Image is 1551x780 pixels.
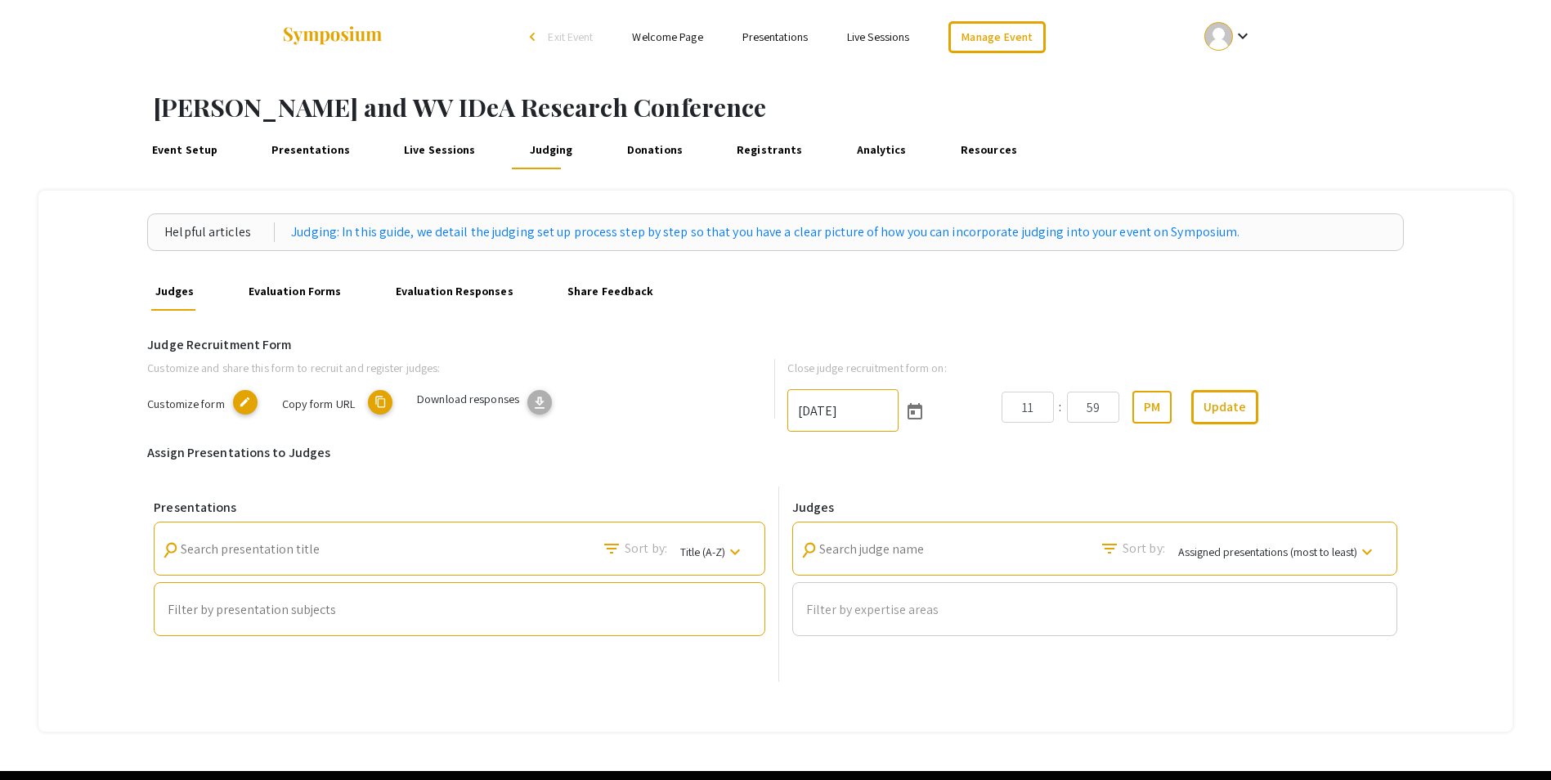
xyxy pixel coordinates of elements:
button: Update [1191,390,1258,424]
button: Assigned presentations (most to least) [1165,536,1390,567]
a: Evaluation Responses [392,271,517,311]
span: Sort by: [625,539,667,558]
a: Manage Event [948,21,1045,53]
a: Resources [957,130,1020,169]
div: : [1054,397,1067,417]
a: Share Feedback [563,271,657,311]
button: Open calendar [899,395,931,428]
mat-icon: Search [798,540,820,562]
mat-icon: Search [1100,539,1119,558]
a: Evaluation Forms [244,271,345,311]
label: Close judge recruitment form on: [787,359,946,377]
h6: Presentations [154,500,765,515]
h1: [PERSON_NAME] and WV IDeA Research Conference [153,92,1551,122]
h6: Judge Recruitment Form [147,337,1404,352]
mat-icon: copy URL [368,390,392,415]
mat-icon: Search [602,539,621,558]
a: Registrants [733,130,806,169]
span: Download responses [417,391,519,406]
div: Helpful articles [164,222,275,242]
button: download [527,390,552,415]
mat-icon: keyboard_arrow_down [725,542,745,562]
div: arrow_back_ios [530,32,540,42]
mat-chip-list: Auto complete [168,599,751,621]
h6: Assign Presentations to Judges [147,445,1404,460]
a: Live Sessions [847,29,909,44]
iframe: Chat [12,706,69,768]
a: Judging [526,130,576,169]
button: PM [1132,391,1172,424]
a: Presentations [268,130,354,169]
span: Exit Event [548,29,593,44]
span: download [531,395,548,411]
span: Title (A-Z) [680,545,725,559]
span: Sort by: [1123,539,1165,558]
a: Judges [151,271,198,311]
p: Customize and share this form to recruit and register judges: [147,359,748,377]
mat-icon: copy URL [233,390,258,415]
a: Donations [623,130,686,169]
a: Welcome Page [632,29,702,44]
a: Event Setup [148,130,222,169]
a: Judging: In this guide, we detail the judging set up process step by step so that you have a clea... [291,222,1239,242]
span: Customize form [147,396,224,411]
img: Symposium by ForagerOne [281,25,383,47]
a: Presentations [742,29,808,44]
span: Assigned presentations (most to least) [1178,545,1357,559]
mat-icon: Search [159,540,182,562]
button: Expand account dropdown [1187,18,1270,55]
button: Title (A-Z) [667,536,758,567]
mat-chip-list: Auto complete [806,599,1383,621]
a: Live Sessions [400,130,479,169]
mat-icon: Expand account dropdown [1233,26,1253,46]
h6: Judges [792,500,1397,515]
a: Analytics [853,130,910,169]
mat-icon: keyboard_arrow_down [1357,542,1377,562]
input: Hours [1002,392,1054,423]
span: Copy form URL [282,396,355,411]
input: Minutes [1067,392,1119,423]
